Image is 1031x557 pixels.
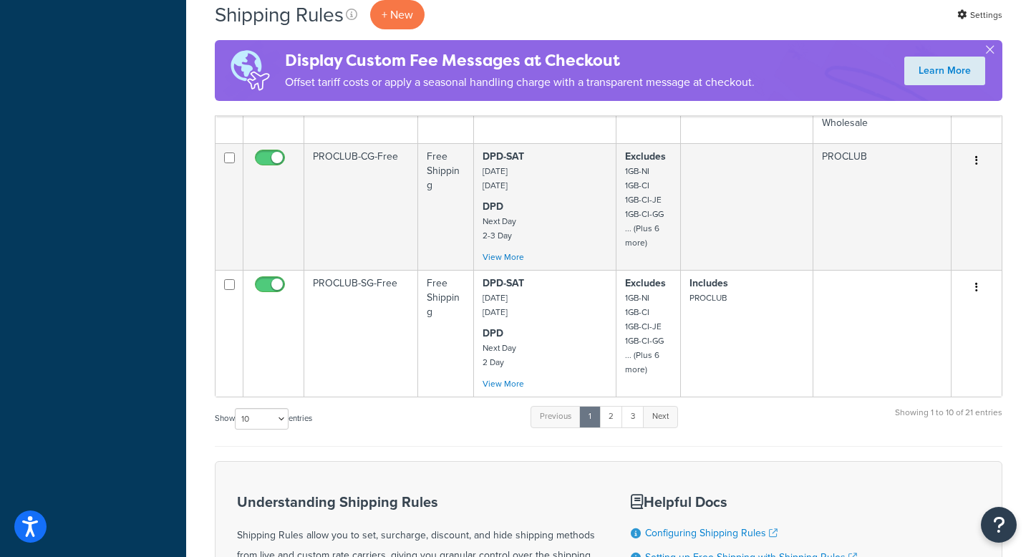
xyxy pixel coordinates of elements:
strong: DPD-SAT [483,149,524,164]
td: PROCLUB-CG-Free [304,143,418,270]
small: PROCLUB [689,291,727,304]
strong: Excludes [625,149,666,164]
td: PROCLUB [813,143,952,270]
div: Showing 1 to 10 of 21 entries [895,405,1002,435]
strong: DPD-SAT [483,276,524,291]
a: View More [483,251,524,263]
h1: Shipping Rules [215,1,344,29]
strong: Includes [689,276,728,291]
a: Configuring Shipping Rules [645,525,778,541]
small: [DATE] [DATE] [483,291,508,319]
small: Next Day 2-3 Day [483,215,516,242]
a: Next [643,406,678,427]
a: Previous [531,406,581,427]
a: 1 [579,406,601,427]
label: Show entries [215,408,312,430]
td: PROCLUB-SG-Free [304,270,418,397]
td: Free Shipping [418,143,475,270]
strong: DPD [483,326,503,341]
h3: Helpful Docs [631,494,866,510]
strong: DPD [483,199,503,214]
h3: Understanding Shipping Rules [237,494,595,510]
h4: Display Custom Fee Messages at Checkout [285,49,755,72]
p: Offset tariff costs or apply a seasonal handling charge with a transparent message at checkout. [285,72,755,92]
small: [DATE] [DATE] [483,165,508,192]
a: 3 [621,406,644,427]
strong: Excludes [625,276,666,291]
button: Open Resource Center [981,507,1017,543]
td: Free Shipping [418,270,475,397]
a: View More [483,377,524,390]
img: duties-banner-06bc72dcb5fe05cb3f9472aba00be2ae8eb53ab6f0d8bb03d382ba314ac3c341.png [215,40,285,101]
a: Settings [957,5,1002,25]
p: Wholesale [822,116,942,130]
select: Showentries [235,408,289,430]
small: Next Day 2 Day [483,342,516,369]
small: 1GB-NI 1GB-CI 1GB-CI-JE 1GB-CI-GG ... (Plus 6 more) [625,291,664,376]
a: 2 [599,406,623,427]
a: Learn More [904,57,985,85]
small: 1GB-NI 1GB-CI 1GB-CI-JE 1GB-CI-GG ... (Plus 6 more) [625,165,664,249]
